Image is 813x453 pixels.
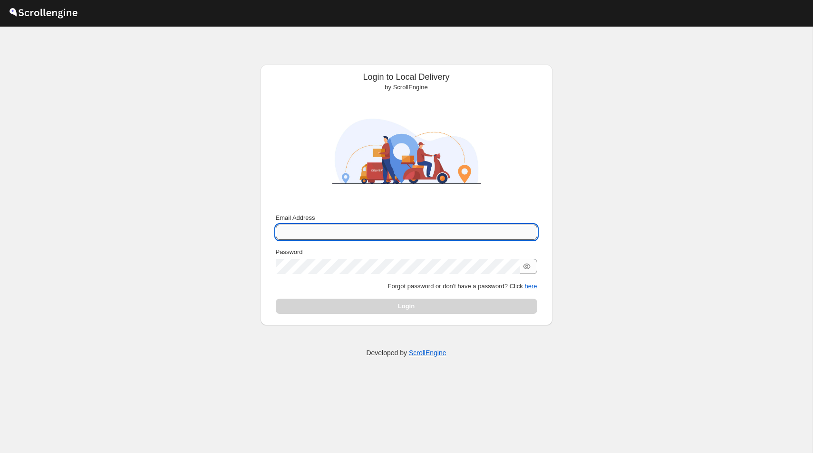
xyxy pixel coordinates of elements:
[366,348,446,358] p: Developed by
[524,283,537,290] button: here
[385,84,427,91] span: by ScrollEngine
[409,349,446,357] a: ScrollEngine
[276,282,537,291] p: Forgot password or don't have a password? Click
[276,214,315,221] span: Email Address
[268,72,545,92] div: Login to Local Delivery
[276,248,303,255] span: Password
[323,96,490,207] img: ScrollEngine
